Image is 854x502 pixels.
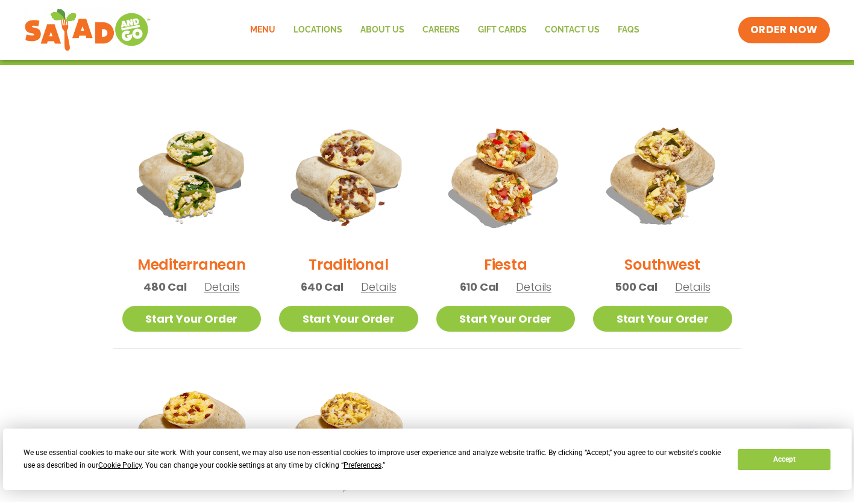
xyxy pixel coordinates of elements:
[536,16,609,44] a: Contact Us
[484,254,527,275] h2: Fiesta
[137,254,246,275] h2: Mediterranean
[436,106,576,245] img: Product photo for Fiesta
[241,16,648,44] nav: Menu
[675,279,711,294] span: Details
[241,16,284,44] a: Menu
[413,16,469,44] a: Careers
[738,17,830,43] a: ORDER NOW
[615,279,658,295] span: 500 Cal
[24,6,151,54] img: new-SAG-logo-768×292
[344,461,381,469] span: Preferences
[593,306,732,332] a: Start Your Order
[436,306,576,332] a: Start Your Order
[98,461,142,469] span: Cookie Policy
[609,16,648,44] a: FAQs
[122,106,262,245] img: Product photo for Mediterranean Breakfast Burrito
[279,106,418,245] img: Product photo for Traditional
[284,16,351,44] a: Locations
[460,279,499,295] span: 610 Cal
[516,279,551,294] span: Details
[24,447,723,472] div: We use essential cookies to make our site work. With your consent, we may also use non-essential ...
[122,306,262,332] a: Start Your Order
[301,279,344,295] span: 640 Cal
[738,449,830,470] button: Accept
[750,23,818,37] span: ORDER NOW
[361,279,397,294] span: Details
[624,254,700,275] h2: Southwest
[3,429,852,490] div: Cookie Consent Prompt
[593,106,732,245] img: Product photo for Southwest
[143,279,187,295] span: 480 Cal
[469,16,536,44] a: GIFT CARDS
[309,254,388,275] h2: Traditional
[351,16,413,44] a: About Us
[204,279,240,294] span: Details
[279,306,418,332] a: Start Your Order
